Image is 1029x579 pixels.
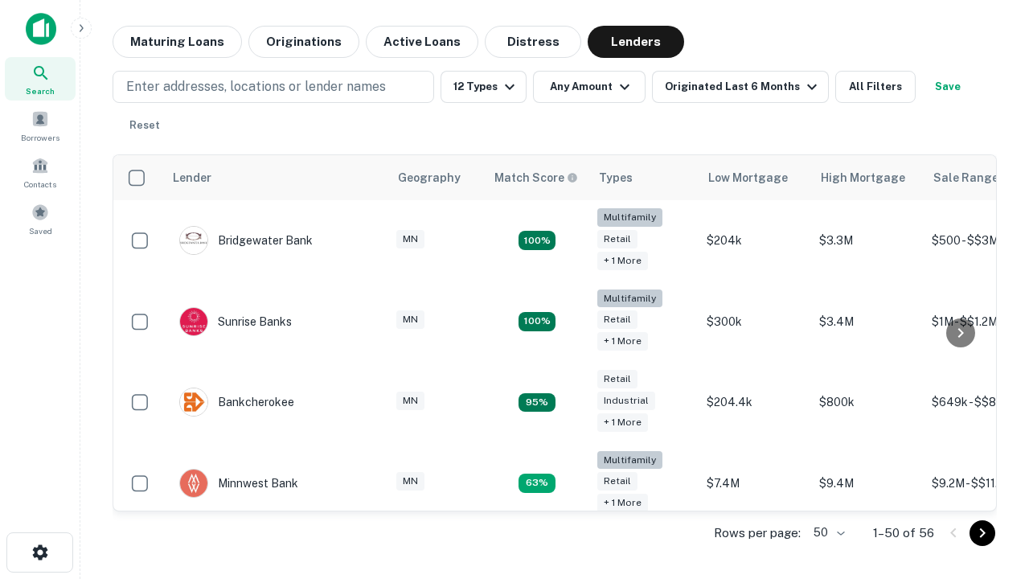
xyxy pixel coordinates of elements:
th: Geography [388,155,485,200]
div: + 1 more [597,413,648,432]
button: Distress [485,26,581,58]
div: Industrial [597,392,655,410]
button: Originated Last 6 Months [652,71,829,103]
th: High Mortgage [811,155,924,200]
div: 50 [807,521,847,544]
button: Save your search to get updates of matches that match your search criteria. [922,71,974,103]
span: Borrowers [21,131,59,144]
p: 1–50 of 56 [873,524,934,543]
div: High Mortgage [821,168,905,187]
td: $3.3M [811,200,924,281]
a: Borrowers [5,104,76,147]
div: Types [599,168,633,187]
td: $3.4M [811,281,924,363]
div: MN [396,310,424,329]
button: Maturing Loans [113,26,242,58]
td: $204k [699,200,811,281]
div: Matching Properties: 10, hasApolloMatch: undefined [519,312,555,331]
h6: Match Score [494,169,575,187]
div: Retail [597,230,637,248]
button: Go to next page [970,520,995,546]
div: MN [396,472,424,491]
iframe: Chat Widget [949,399,1029,476]
div: Matching Properties: 6, hasApolloMatch: undefined [519,474,555,493]
div: Lender [173,168,211,187]
img: picture [180,227,207,254]
div: MN [396,392,424,410]
th: Low Mortgage [699,155,811,200]
a: Search [5,57,76,101]
div: Bridgewater Bank [179,226,313,255]
img: picture [180,470,207,497]
td: $7.4M [699,443,811,524]
div: Retail [597,370,637,388]
div: Originated Last 6 Months [665,77,822,96]
button: Any Amount [533,71,646,103]
div: Geography [398,168,461,187]
div: Minnwest Bank [179,469,298,498]
a: Contacts [5,150,76,194]
div: MN [396,230,424,248]
div: + 1 more [597,494,648,512]
button: Lenders [588,26,684,58]
td: $9.4M [811,443,924,524]
div: + 1 more [597,332,648,351]
div: Matching Properties: 9, hasApolloMatch: undefined [519,393,555,413]
div: Bankcherokee [179,388,294,417]
td: $800k [811,362,924,443]
img: picture [180,388,207,416]
a: Saved [5,197,76,240]
div: + 1 more [597,252,648,270]
button: 12 Types [441,71,527,103]
div: Low Mortgage [708,168,788,187]
p: Rows per page: [714,524,801,543]
th: Capitalize uses an advanced AI algorithm to match your search with the best lender. The match sco... [485,155,589,200]
div: Matching Properties: 17, hasApolloMatch: undefined [519,231,555,250]
span: Saved [29,224,52,237]
div: Multifamily [597,451,662,470]
img: capitalize-icon.png [26,13,56,45]
button: All Filters [835,71,916,103]
div: Multifamily [597,208,662,227]
th: Types [589,155,699,200]
div: Capitalize uses an advanced AI algorithm to match your search with the best lender. The match sco... [494,169,578,187]
button: Originations [248,26,359,58]
div: Sale Range [933,168,998,187]
div: Retail [597,472,637,491]
img: picture [180,308,207,335]
button: Active Loans [366,26,478,58]
td: $300k [699,281,811,363]
button: Enter addresses, locations or lender names [113,71,434,103]
button: Reset [119,109,170,142]
div: Multifamily [597,289,662,308]
span: Search [26,84,55,97]
p: Enter addresses, locations or lender names [126,77,386,96]
th: Lender [163,155,388,200]
span: Contacts [24,178,56,191]
div: Retail [597,310,637,329]
td: $204.4k [699,362,811,443]
div: Sunrise Banks [179,307,292,336]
